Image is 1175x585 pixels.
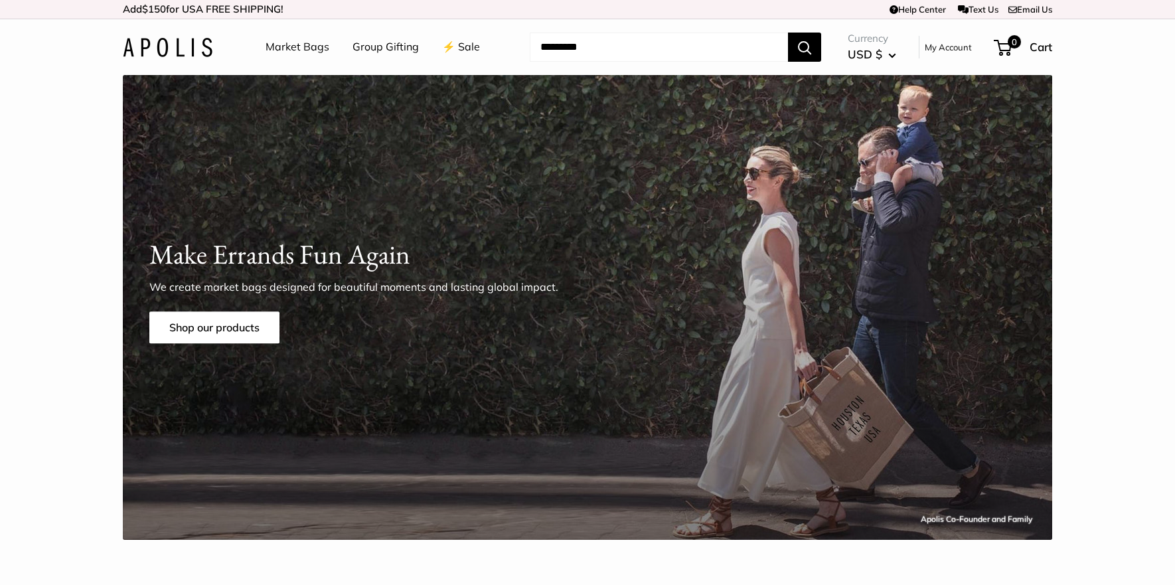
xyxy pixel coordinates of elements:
a: ⚡️ Sale [442,37,480,57]
a: Text Us [958,4,998,15]
span: Cart [1030,40,1052,54]
a: My Account [925,39,972,55]
span: Currency [848,29,896,48]
span: $150 [142,3,166,15]
h1: Make Errands Fun Again [149,235,1026,274]
a: Email Us [1008,4,1052,15]
a: Shop our products [149,311,279,343]
a: Help Center [890,4,946,15]
a: 0 Cart [995,37,1052,58]
span: USD $ [848,47,882,61]
button: Search [788,33,821,62]
span: 0 [1008,35,1021,48]
div: Apolis Co-Founder and Family [921,512,1032,527]
img: Apolis [123,38,212,57]
input: Search... [530,33,788,62]
a: Market Bags [266,37,329,57]
p: We create market bags designed for beautiful moments and lasting global impact. [149,279,581,295]
button: USD $ [848,44,896,65]
a: Group Gifting [352,37,419,57]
